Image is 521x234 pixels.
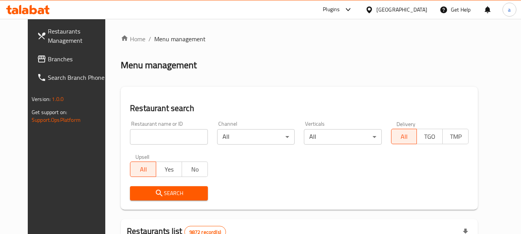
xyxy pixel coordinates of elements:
[32,115,81,125] a: Support.OpsPlatform
[48,27,109,45] span: Restaurants Management
[130,186,207,200] button: Search
[32,107,67,117] span: Get support on:
[185,164,205,175] span: No
[121,59,197,71] h2: Menu management
[217,129,295,145] div: All
[31,22,115,50] a: Restaurants Management
[121,34,145,44] a: Home
[31,50,115,68] a: Branches
[31,68,115,87] a: Search Branch Phone
[304,129,381,145] div: All
[395,131,414,142] span: All
[130,129,207,145] input: Search for restaurant name or ID..
[416,129,443,144] button: TGO
[121,34,478,44] nav: breadcrumb
[391,129,417,144] button: All
[420,131,440,142] span: TGO
[136,189,201,198] span: Search
[442,129,469,144] button: TMP
[133,164,153,175] span: All
[32,94,51,104] span: Version:
[154,34,206,44] span: Menu management
[159,164,179,175] span: Yes
[376,5,427,14] div: [GEOGRAPHIC_DATA]
[156,162,182,177] button: Yes
[135,154,150,159] label: Upsell
[48,54,109,64] span: Branches
[508,5,511,14] span: a
[48,73,109,82] span: Search Branch Phone
[396,121,416,126] label: Delivery
[182,162,208,177] button: No
[323,5,340,14] div: Plugins
[130,103,469,114] h2: Restaurant search
[52,94,64,104] span: 1.0.0
[148,34,151,44] li: /
[130,162,156,177] button: All
[446,131,465,142] span: TMP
